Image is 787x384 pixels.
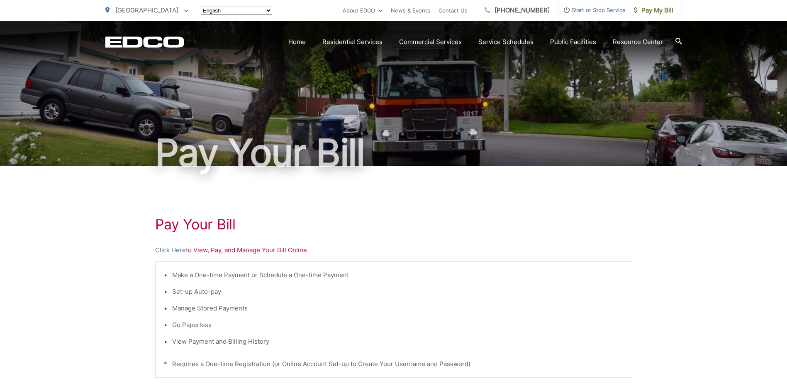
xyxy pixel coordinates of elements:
[155,245,186,255] a: Click Here
[115,6,178,14] span: [GEOGRAPHIC_DATA]
[155,216,632,233] h1: Pay Your Bill
[634,5,673,15] span: Pay My Bill
[155,245,632,255] p: to View, Pay, and Manage Your Bill Online
[105,36,184,48] a: EDCD logo. Return to the homepage.
[201,7,272,15] select: Select a language
[105,132,682,174] h1: Pay Your Bill
[322,37,383,47] a: Residential Services
[172,303,624,313] li: Manage Stored Payments
[391,5,430,15] a: News & Events
[172,320,624,330] li: Go Paperless
[399,37,462,47] a: Commercial Services
[343,5,383,15] a: About EDCO
[172,337,624,347] li: View Payment and Billing History
[172,270,624,280] li: Make a One-time Payment or Schedule a One-time Payment
[164,359,624,369] p: * Requires a One-time Registration (or Online Account Set-up to Create Your Username and Password)
[288,37,306,47] a: Home
[478,37,534,47] a: Service Schedules
[550,37,596,47] a: Public Facilities
[613,37,663,47] a: Resource Center
[172,287,624,297] li: Set-up Auto-pay
[439,5,468,15] a: Contact Us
